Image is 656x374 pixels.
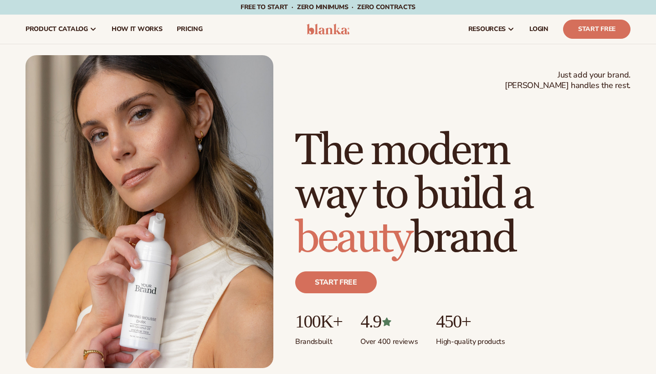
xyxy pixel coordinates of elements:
[104,15,170,44] a: How It Works
[461,15,522,44] a: resources
[177,26,202,33] span: pricing
[295,312,342,332] p: 100K+
[26,55,273,368] img: Female holding tanning mousse.
[18,15,104,44] a: product catalog
[295,332,342,347] p: Brands built
[360,332,418,347] p: Over 400 reviews
[295,129,630,260] h1: The modern way to build a brand
[241,3,415,11] span: Free to start · ZERO minimums · ZERO contracts
[436,312,505,332] p: 450+
[295,271,377,293] a: Start free
[360,312,418,332] p: 4.9
[307,24,350,35] img: logo
[169,15,210,44] a: pricing
[26,26,88,33] span: product catalog
[522,15,556,44] a: LOGIN
[436,332,505,347] p: High-quality products
[295,212,411,265] span: beauty
[112,26,163,33] span: How It Works
[505,70,630,91] span: Just add your brand. [PERSON_NAME] handles the rest.
[468,26,506,33] span: resources
[563,20,630,39] a: Start Free
[529,26,548,33] span: LOGIN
